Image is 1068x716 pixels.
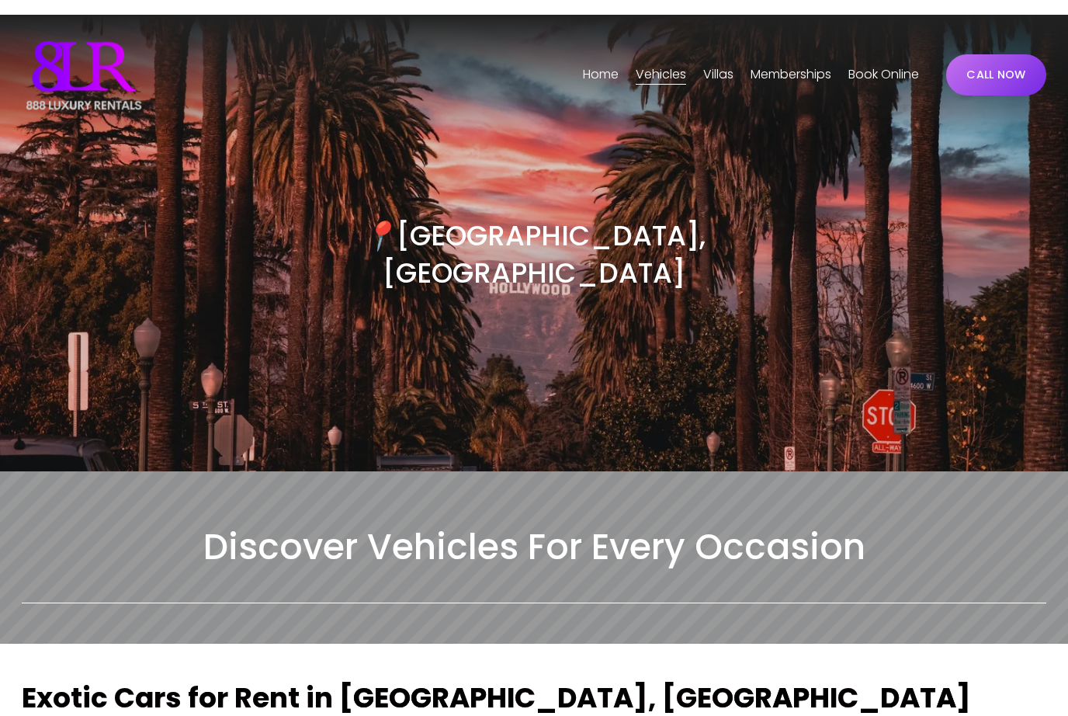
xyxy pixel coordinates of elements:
[278,203,790,276] h3: [GEOGRAPHIC_DATA], [GEOGRAPHIC_DATA]
[703,49,733,71] span: Villas
[848,48,919,73] a: Book Online
[636,49,686,71] span: Vehicles
[751,48,831,73] a: Memberships
[703,48,733,73] a: folder dropdown
[362,201,397,241] em: 📍
[22,509,1047,555] h2: Discover Vehicles For Every Occasion
[583,48,619,73] a: Home
[636,48,686,73] a: folder dropdown
[946,40,1047,81] a: CALL NOW
[22,22,146,99] img: Luxury Car &amp; Home Rentals For Every Occasion
[22,663,971,703] strong: Exotic Cars for Rent in [GEOGRAPHIC_DATA], [GEOGRAPHIC_DATA]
